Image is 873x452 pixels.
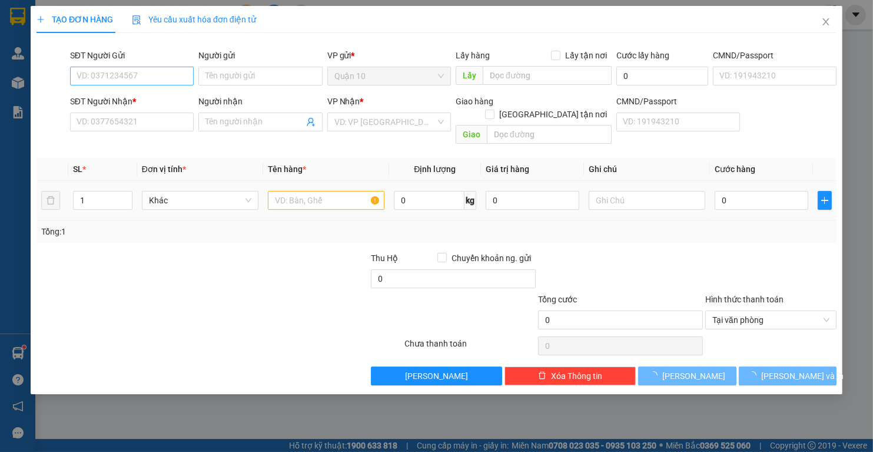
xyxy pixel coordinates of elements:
[198,49,322,62] div: Người gửi
[24,5,81,15] span: TP2510110017
[327,97,360,106] span: VP Nhận
[456,66,483,85] span: Lấy
[809,6,842,39] button: Close
[494,108,612,121] span: [GEOGRAPHIC_DATA] tận nơi
[106,5,127,15] span: 05:25
[129,5,154,15] span: [DATE]
[486,191,579,210] input: 0
[26,76,78,85] span: NK 27 CMND:
[34,85,116,95] span: labo việt tiên CMND:
[818,196,831,205] span: plus
[560,49,612,62] span: Lấy tận nơi
[36,15,45,24] span: plus
[198,95,322,108] div: Người nhận
[705,295,784,304] label: Hình thức thanh toán
[584,158,710,181] th: Ghi chú
[821,17,831,27] span: close
[616,67,708,85] input: Cước lấy hàng
[334,67,443,85] span: Quận 10
[713,49,837,62] div: CMND/Passport
[589,191,705,210] input: Ghi Chú
[456,97,493,106] span: Giao hàng
[715,164,755,174] span: Cước hàng
[649,371,662,380] span: loading
[371,253,398,263] span: Thu Hộ
[41,225,338,238] div: Tổng: 1
[638,367,736,385] button: [PERSON_NAME]
[4,29,89,42] strong: THIÊN PHÁT ĐẠT
[132,15,141,25] img: icon
[327,49,450,62] div: VP gửi
[538,295,577,304] span: Tổng cước
[405,369,468,382] span: [PERSON_NAME]
[456,125,487,144] span: Giao
[551,369,602,382] span: Xóa Thông tin
[142,164,186,174] span: Đơn vị tính
[739,367,837,385] button: [PERSON_NAME] và In
[761,369,844,382] span: [PERSON_NAME] và In
[464,191,476,210] span: kg
[34,52,126,65] span: PHIẾU GIAO HÀNG
[447,252,536,265] span: Chuyển khoản ng. gửi
[71,42,122,52] span: 02513608553
[818,191,832,210] button: plus
[36,15,113,24] span: TẠO ĐƠN HÀNG
[504,367,636,385] button: deleteXóa Thông tin
[73,164,82,174] span: SL
[268,164,306,174] span: Tên hàng
[456,51,490,60] span: Lấy hàng
[4,76,78,85] strong: N.gửi:
[538,371,546,381] span: delete
[70,95,194,108] div: SĐT Người Nhận
[748,371,761,380] span: loading
[51,15,127,28] strong: CTY XE KHÁCH
[487,125,612,144] input: Dọc đường
[268,191,384,210] input: VD: Bàn, Ghế
[414,164,456,174] span: Định lượng
[41,191,60,210] button: delete
[4,85,116,95] strong: N.nhận:
[70,49,194,62] div: SĐT Người Gửi
[403,337,537,358] div: Chưa thanh toán
[483,66,612,85] input: Dọc đường
[371,367,502,385] button: [PERSON_NAME]
[306,117,315,127] span: user-add
[4,42,122,52] strong: VP: SĐT:
[712,311,829,329] span: Tại văn phòng
[662,369,725,382] span: [PERSON_NAME]
[616,51,669,60] label: Cước lấy hàng
[16,42,52,52] span: Trạm 128
[486,164,529,174] span: Giá trị hàng
[149,192,251,209] span: Khác
[616,95,740,108] div: CMND/Passport
[132,15,256,24] span: Yêu cầu xuất hóa đơn điện tử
